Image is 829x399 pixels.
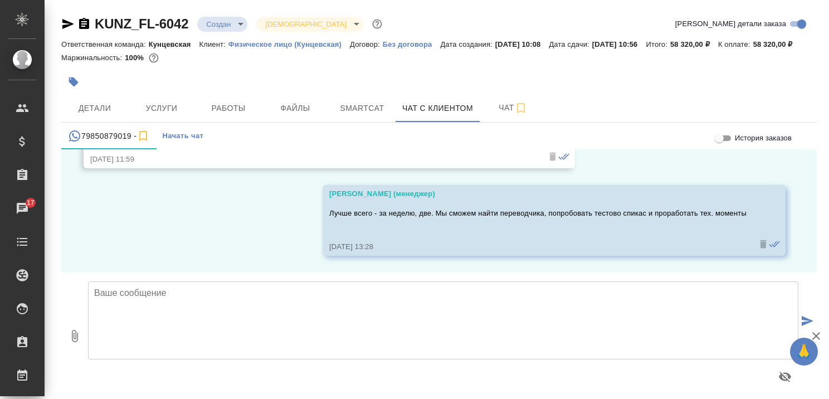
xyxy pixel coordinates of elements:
p: Договор: [350,40,383,48]
p: Физическое лицо (Кунцевская) [228,40,350,48]
div: Создан [256,17,363,32]
span: История заказов [735,133,792,144]
span: Smartcat [335,101,389,115]
p: 58 320,00 ₽ [753,40,801,48]
p: Кунцевская [149,40,199,48]
button: Создан [203,20,234,29]
div: Создан [197,17,247,32]
a: KUNZ_FL-6042 [95,16,188,31]
p: 100% [125,53,147,62]
p: 58 320,00 ₽ [670,40,718,48]
p: Маржинальность: [61,53,125,62]
button: 0.00 RUB; [147,51,161,65]
p: [DATE] 10:08 [495,40,549,48]
span: Файлы [269,101,322,115]
span: [PERSON_NAME] детали заказа [675,18,786,30]
button: Предпросмотр [772,363,798,390]
p: Клиент: [199,40,228,48]
p: Ответственная команда: [61,40,149,48]
svg: Подписаться [136,129,150,143]
div: [PERSON_NAME] (менеджер) [329,188,747,199]
div: [DATE] 11:59 [90,154,536,165]
button: Доп статусы указывают на важность/срочность заказа [370,17,384,31]
a: Без договора [383,39,441,48]
button: Скопировать ссылку [77,17,91,31]
button: Начать чат [157,123,209,149]
a: Физическое лицо (Кунцевская) [228,39,350,48]
span: Чат с клиентом [402,101,473,115]
p: Итого: [646,40,670,48]
svg: Подписаться [514,101,528,115]
button: Добавить тэг [61,70,86,94]
span: Чат [486,101,540,115]
span: 17 [20,197,41,208]
div: [DATE] 13:28 [329,241,747,252]
button: Скопировать ссылку для ЯМессенджера [61,17,75,31]
span: Начать чат [162,130,203,143]
p: К оплате: [718,40,753,48]
button: [DEMOGRAPHIC_DATA] [262,20,349,29]
span: 🙏 [794,340,813,363]
p: Без договора [383,40,441,48]
p: Лучше всего - за неделю, две. Мы сможем найти переводчика, попробовать тестово спикас и проработа... [329,208,747,219]
div: simple tabs example [61,123,817,149]
p: Дата сдачи: [549,40,592,48]
a: 17 [3,194,42,222]
p: Дата создания: [440,40,495,48]
div: 79850879019 (Egorova Daria) - (undefined) [68,129,150,143]
span: Услуги [135,101,188,115]
button: 🙏 [790,338,818,366]
span: Работы [202,101,255,115]
p: [DATE] 10:56 [592,40,646,48]
span: Детали [68,101,121,115]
